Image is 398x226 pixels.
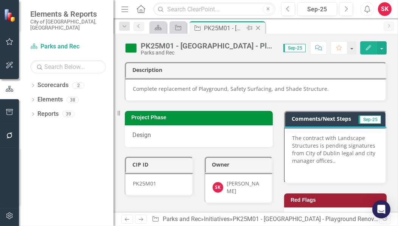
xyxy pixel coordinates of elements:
h3: Owner [212,162,268,167]
div: Sep-25 [300,5,334,14]
div: 39 [62,111,75,117]
input: Search Below... [30,60,106,73]
div: 38 [67,97,79,103]
h3: Project Phase [131,115,269,120]
a: Parks and Rec [163,215,201,223]
img: On Target [125,42,137,54]
div: PK25M01 - [GEOGRAPHIC_DATA] - Playground Renovation and Shade Structure Replacement [141,42,276,50]
input: Search ClearPoint... [153,3,275,16]
button: Sep-25 [297,2,337,16]
div: Open Intercom Messenger [372,200,390,218]
div: 2 [72,82,84,89]
span: Sep-25 [359,115,381,124]
a: Parks and Rec [30,42,106,51]
div: SK [213,182,223,193]
h3: Comments/Next Steps [292,116,356,122]
div: Parks and Rec [141,50,276,56]
div: PK25M01 - [GEOGRAPHIC_DATA] - Playground Renovation and Shade Structure Replacement [204,23,244,33]
a: Reports [37,110,59,118]
a: Scorecards [37,81,68,90]
h3: Red Flags [291,197,383,203]
small: City of [GEOGRAPHIC_DATA], [GEOGRAPHIC_DATA] [30,19,106,31]
p: The contract with Landscape Structures is pending signatures from City of Dublin legal and city m... [292,134,378,166]
span: Design [132,131,151,139]
div: [PERSON_NAME] [227,180,264,195]
span: PK25M01 [133,180,156,187]
p: Complete replacement of Playground, Safety Surfacing, and Shade Structure. [133,85,378,93]
img: ClearPoint Strategy [4,8,17,22]
span: Elements & Reports [30,9,106,19]
h3: Description [132,67,382,73]
h3: CIP ID [132,162,188,167]
div: » » [152,215,379,224]
span: Sep-25 [283,44,306,52]
button: SK [378,2,392,16]
a: Initiatives [204,215,230,223]
a: Elements [37,95,63,104]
